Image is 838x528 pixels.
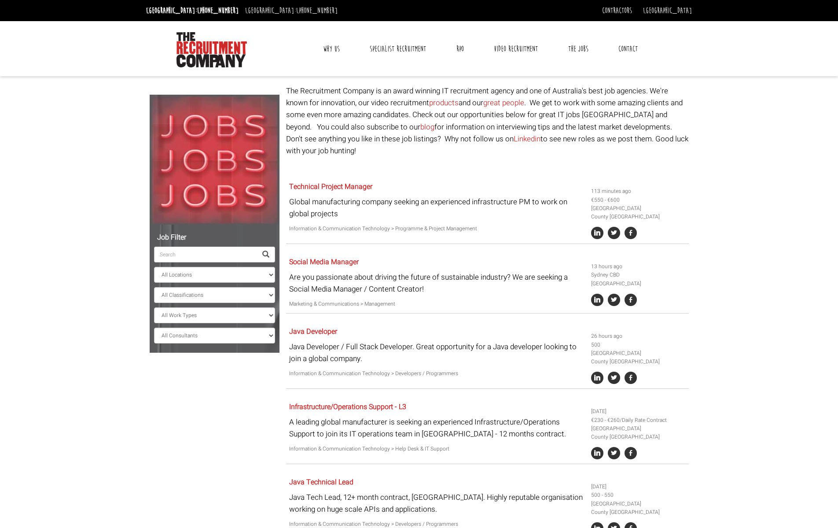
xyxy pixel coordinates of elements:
[144,4,241,18] li: [GEOGRAPHIC_DATA]:
[591,500,685,517] li: [GEOGRAPHIC_DATA] County [GEOGRAPHIC_DATA]
[591,407,685,416] li: [DATE]
[286,85,689,157] p: The Recruitment Company is an award winning IT recruitment agency and one of Australia's best job...
[289,326,337,337] a: Java Developer
[243,4,340,18] li: [GEOGRAPHIC_DATA]:
[289,257,359,267] a: Social Media Manager
[514,133,540,144] a: Linkedin
[591,491,685,499] li: 500 - 550
[591,341,685,349] li: 500
[296,6,338,15] a: [PHONE_NUMBER]
[289,196,584,220] p: Global manufacturing company seeking an experienced infrastructure PM to work on global projects
[289,341,584,365] p: Java Developer / Full Stack Developer. Great opportunity for a Java developer looking to join a g...
[289,445,584,453] p: Information & Communication Technology > Help Desk & IT Support
[176,32,247,67] img: The Recruitment Company
[420,122,434,133] a: blog
[591,416,685,425] li: €230 - €260/Daily Rate Contract
[289,225,584,233] p: Information & Communication Technology > Programme & Project Management
[363,38,433,60] a: Specialist Recruitment
[483,97,524,108] a: great people
[591,425,685,441] li: [GEOGRAPHIC_DATA] County [GEOGRAPHIC_DATA]
[591,204,685,221] li: [GEOGRAPHIC_DATA] County [GEOGRAPHIC_DATA]
[289,369,584,378] p: Information & Communication Technology > Developers / Programmers
[591,262,685,271] li: 13 hours ago
[289,181,372,192] a: Technical Project Manager
[316,38,346,60] a: Why Us
[591,332,685,340] li: 26 hours ago
[591,271,685,288] li: Sydney CBD [GEOGRAPHIC_DATA]
[429,97,459,108] a: products
[289,477,353,487] a: Java Technical Lead
[289,491,584,515] p: Java Tech Lead, 12+ month contract, [GEOGRAPHIC_DATA]. Highly reputable organisation working on h...
[643,6,692,15] a: [GEOGRAPHIC_DATA]
[562,38,595,60] a: The Jobs
[612,38,644,60] a: Contact
[591,349,685,366] li: [GEOGRAPHIC_DATA] County [GEOGRAPHIC_DATA]
[289,402,406,412] a: Infrastructure/Operations Support - L3
[154,234,275,242] h5: Job Filter
[487,38,544,60] a: Video Recruitment
[591,196,685,204] li: €550 - €600
[289,300,584,308] p: Marketing & Communications > Management
[591,187,685,196] li: 113 minutes ago
[602,6,632,15] a: Contractors
[591,483,685,491] li: [DATE]
[450,38,470,60] a: RPO
[289,416,584,440] p: A leading global manufacturer is seeking an experienced Infrastructure/Operations Support to join...
[289,271,584,295] p: Are you passionate about driving the future of sustainable industry? We are seeking a Social Medi...
[154,247,257,262] input: Search
[197,6,239,15] a: [PHONE_NUMBER]
[150,95,279,225] img: Jobs, Jobs, Jobs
